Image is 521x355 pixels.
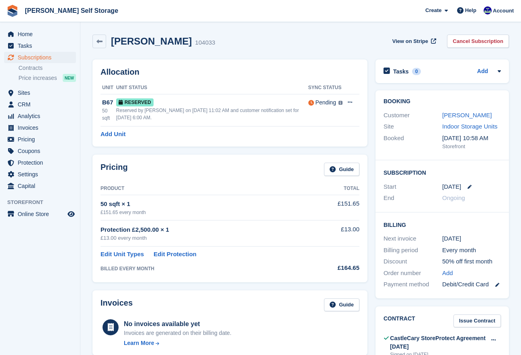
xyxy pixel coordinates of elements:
[101,298,133,312] h2: Invoices
[101,250,144,259] a: Edit Unit Types
[4,29,76,40] a: menu
[442,234,501,243] div: [DATE]
[389,35,438,48] a: View on Stripe
[124,319,232,329] div: No invoices available yet
[101,209,312,216] div: £151.65 every month
[101,200,312,209] div: 50 sqft × 1
[390,334,486,351] div: CastleCary StoreProtect Agreement [DATE]
[384,168,501,176] h2: Subscription
[18,169,66,180] span: Settings
[384,98,501,105] h2: Booking
[102,98,116,107] div: B67
[308,82,343,94] th: Sync Status
[18,208,66,220] span: Online Store
[384,111,442,120] div: Customer
[384,280,442,289] div: Payment method
[493,7,514,15] span: Account
[6,5,18,17] img: stora-icon-8386f47178a22dfd0bd8f6a31ec36ba5ce8667c1dd55bd0f319d3a0aa187defe.svg
[393,68,409,75] h2: Tasks
[484,6,492,14] img: Justin Farthing
[18,74,57,82] span: Price increases
[453,314,501,328] a: Issue Contract
[124,339,154,347] div: Learn More
[4,87,76,98] a: menu
[18,157,66,168] span: Protection
[4,52,76,63] a: menu
[18,99,66,110] span: CRM
[116,107,308,121] div: Reserved by [PERSON_NAME] on [DATE] 11:02 AM and customer notification set for [DATE] 6:00 AM.
[4,40,76,51] a: menu
[324,298,359,312] a: Guide
[4,208,76,220] a: menu
[442,257,501,266] div: 50% off first month
[384,134,442,151] div: Booked
[384,257,442,266] div: Discount
[101,130,125,139] a: Add Unit
[18,29,66,40] span: Home
[101,67,359,77] h2: Allocation
[101,234,312,242] div: £13.00 every month
[18,64,76,72] a: Contracts
[465,6,476,14] span: Help
[66,209,76,219] a: Preview store
[18,73,76,82] a: Price increases NEW
[4,157,76,168] a: menu
[384,314,415,328] h2: Contract
[154,250,197,259] a: Edit Protection
[18,134,66,145] span: Pricing
[384,122,442,131] div: Site
[4,122,76,133] a: menu
[18,87,66,98] span: Sites
[316,98,336,107] div: Pending
[4,169,76,180] a: menu
[384,234,442,243] div: Next invoice
[312,195,359,220] td: £151.65
[442,269,453,278] a: Add
[442,194,465,201] span: Ongoing
[18,180,66,192] span: Capital
[4,110,76,122] a: menu
[101,163,128,176] h2: Pricing
[4,180,76,192] a: menu
[18,145,66,157] span: Coupons
[312,182,359,195] th: Total
[384,246,442,255] div: Billing period
[101,225,312,235] div: Protection £2,500.00 × 1
[312,263,359,273] div: £164.65
[101,82,116,94] th: Unit
[18,110,66,122] span: Analytics
[447,35,509,48] a: Cancel Subscription
[312,220,359,247] td: £13.00
[111,36,192,47] h2: [PERSON_NAME]
[384,182,442,192] div: Start
[338,101,343,105] img: icon-info-grey-7440780725fd019a000dd9b08b2336e03edf1995a4989e88bcd33f0948082b44.svg
[102,107,116,122] div: 50 sqft
[442,182,461,192] time: 2025-08-29 00:00:00 UTC
[18,52,66,63] span: Subscriptions
[101,182,312,195] th: Product
[442,143,501,151] div: Storefront
[442,280,501,289] div: Debit/Credit Card
[195,38,215,47] div: 104033
[392,37,428,45] span: View on Stripe
[425,6,441,14] span: Create
[442,134,501,143] div: [DATE] 10:58 AM
[324,163,359,176] a: Guide
[442,112,492,118] a: [PERSON_NAME]
[124,329,232,337] div: Invoices are generated on their billing date.
[101,265,312,272] div: BILLED EVERY MONTH
[116,98,154,106] span: Reserved
[384,194,442,203] div: End
[18,40,66,51] span: Tasks
[442,246,501,255] div: Every month
[477,67,488,76] a: Add
[412,68,421,75] div: 0
[124,339,232,347] a: Learn More
[116,82,308,94] th: Unit Status
[22,4,121,17] a: [PERSON_NAME] Self Storage
[4,99,76,110] a: menu
[4,145,76,157] a: menu
[63,74,76,82] div: NEW
[442,123,498,130] a: Indoor Storage Units
[7,198,80,206] span: Storefront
